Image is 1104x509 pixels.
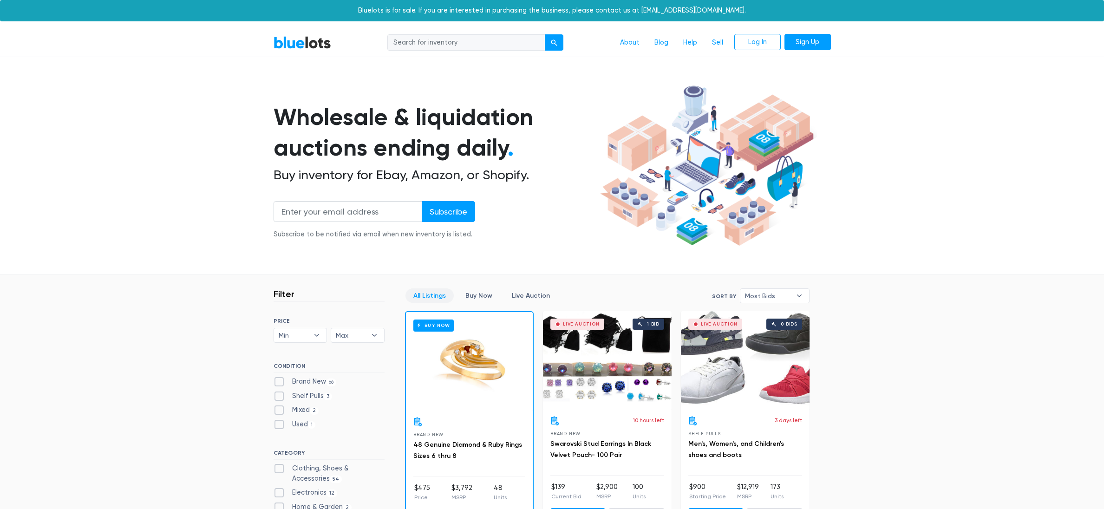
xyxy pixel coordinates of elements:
[550,431,581,436] span: Brand New
[681,311,810,409] a: Live Auction 0 bids
[414,493,430,502] p: Price
[771,492,784,501] p: Units
[494,483,507,502] li: 48
[771,482,784,501] li: 173
[551,482,581,501] li: $139
[274,201,422,222] input: Enter your email address
[274,167,597,183] h2: Buy inventory for Ebay, Amazon, or Shopify.
[550,440,651,459] a: Swarovski Stud Earrings In Black Velvet Pouch- 100 Pair
[551,492,581,501] p: Current Bid
[336,328,366,342] span: Max
[413,432,444,437] span: Brand New
[563,322,600,326] div: Live Auction
[327,489,338,497] span: 12
[308,421,316,429] span: 1
[689,492,726,501] p: Starting Price
[387,34,545,51] input: Search for inventory
[504,288,558,303] a: Live Auction
[676,34,705,52] a: Help
[737,482,759,501] li: $12,919
[274,419,316,430] label: Used
[274,405,319,415] label: Mixed
[596,492,618,501] p: MSRP
[274,391,333,401] label: Shelf Pulls
[451,483,472,502] li: $3,792
[457,288,500,303] a: Buy Now
[705,34,731,52] a: Sell
[413,441,522,460] a: 48 Genuine Diamond & Ruby Rings Sizes 6 thru 8
[647,34,676,52] a: Blog
[790,289,809,303] b: ▾
[326,378,337,386] span: 66
[324,393,333,400] span: 3
[775,416,802,424] p: 3 days left
[494,493,507,502] p: Units
[451,493,472,502] p: MSRP
[279,328,309,342] span: Min
[596,482,618,501] li: $2,900
[274,377,337,387] label: Brand New
[307,328,327,342] b: ▾
[613,34,647,52] a: About
[274,288,294,300] h3: Filter
[745,289,791,303] span: Most Bids
[274,363,385,373] h6: CONDITION
[405,288,454,303] a: All Listings
[406,312,533,410] a: Buy Now
[422,201,475,222] input: Subscribe
[734,34,781,51] a: Log In
[781,322,797,326] div: 0 bids
[633,482,646,501] li: 100
[688,440,784,459] a: Men's, Women's, and Children's shoes and boots
[633,492,646,501] p: Units
[784,34,831,51] a: Sign Up
[543,311,672,409] a: Live Auction 1 bid
[737,492,759,501] p: MSRP
[508,134,514,162] span: .
[701,322,738,326] div: Live Auction
[365,328,384,342] b: ▾
[689,482,726,501] li: $900
[274,36,331,49] a: BlueLots
[597,81,817,250] img: hero-ee84e7d0318cb26816c560f6b4441b76977f77a177738b4e94f68c95b2b83dbb.png
[274,318,385,324] h6: PRICE
[413,320,454,331] h6: Buy Now
[647,322,660,326] div: 1 bid
[330,476,342,483] span: 54
[274,450,385,460] h6: CATEGORY
[274,488,338,498] label: Electronics
[274,102,597,163] h1: Wholesale & liquidation auctions ending daily
[310,407,319,415] span: 2
[414,483,430,502] li: $475
[274,229,475,240] div: Subscribe to be notified via email when new inventory is listed.
[274,463,385,483] label: Clothing, Shoes & Accessories
[688,431,721,436] span: Shelf Pulls
[712,292,736,300] label: Sort By
[633,416,664,424] p: 10 hours left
